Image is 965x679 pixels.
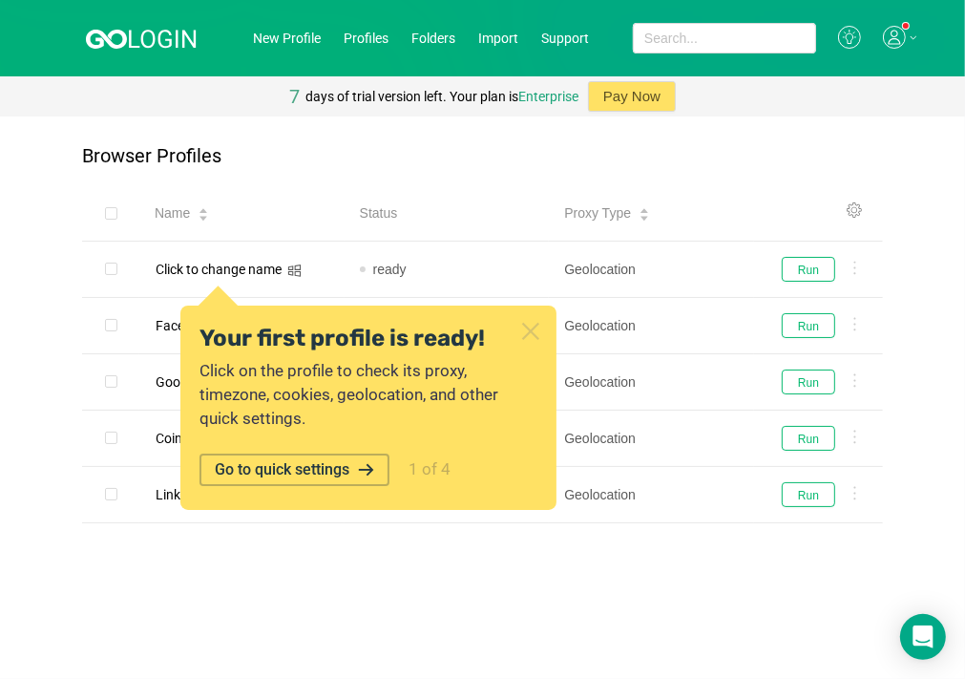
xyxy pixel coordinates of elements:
div: 1 of 4 [409,457,451,482]
div: Click to change name [150,257,287,282]
div: Coinlist [150,426,205,451]
p: Browser Profiles [82,145,221,167]
button: Run [782,313,835,338]
div: Google [150,370,203,394]
a: New Profile [253,31,321,46]
div: 7 [289,76,300,117]
span: Name [155,203,190,223]
sup: 1 [903,23,909,29]
a: Folders [411,31,455,46]
td: Geolocation [549,298,754,354]
button: Run [782,426,835,451]
div: Facebook [150,313,220,338]
i: icon: caret-up [640,206,650,212]
span: ready [373,262,407,277]
div: Open Intercom Messenger [900,614,946,660]
a: Enterprise [518,89,578,104]
span: Status [360,203,398,223]
button: Go to quick settings [199,454,389,486]
div: Sort [639,205,650,219]
button: Run [782,482,835,507]
a: Support [541,31,589,46]
div: Sort [198,205,209,219]
i: icon: windows [287,264,302,278]
td: Geolocation [549,354,754,411]
a: Profiles [344,31,388,46]
i: icon: caret-down [640,213,650,219]
td: Geolocation [549,242,754,298]
td: Geolocation [549,467,754,523]
td: Geolocation [549,411,754,467]
button: Run [782,257,835,282]
div: Your first profile is ready! [199,324,492,352]
button: Run [782,370,835,394]
i: icon: caret-down [199,213,209,219]
span: Proxy Type [564,203,631,223]
i: icon: caret-up [199,206,209,212]
button: Pay Now [588,81,676,112]
a: Import [478,31,518,46]
input: Search... [633,23,816,53]
div: days of trial version left. Your plan is [305,76,578,117]
div: Linkedin [150,482,211,507]
div: Click on the profile to check its proxy, timezone, cookies, geolocation, and other quick settings. [199,359,515,431]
